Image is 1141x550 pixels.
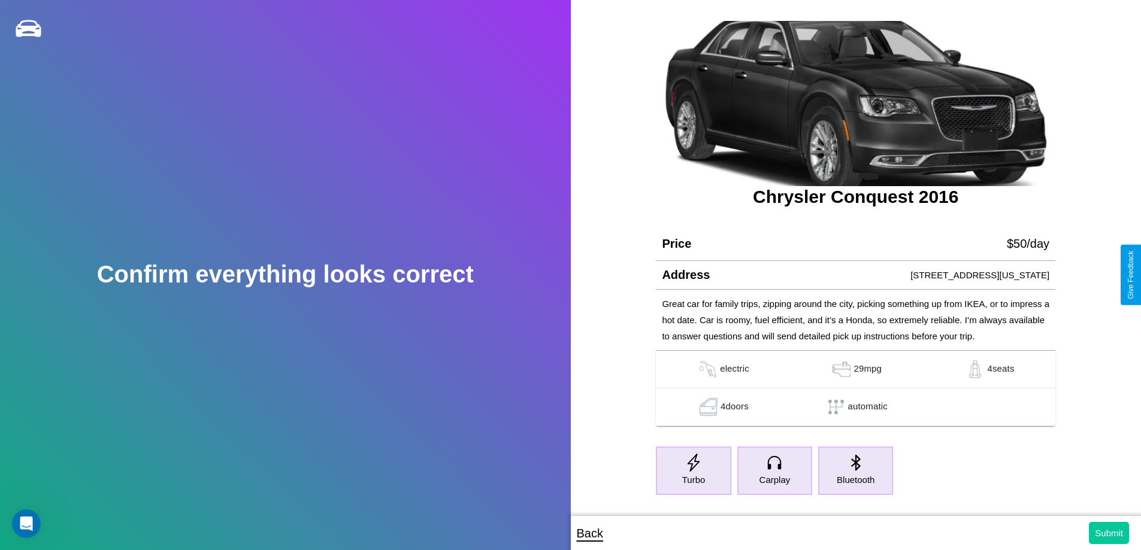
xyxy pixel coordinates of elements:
[12,509,41,538] iframe: Intercom live chat
[1089,522,1129,544] button: Submit
[662,237,691,251] h4: Price
[697,398,721,416] img: gas
[682,472,706,488] p: Turbo
[1007,233,1049,254] p: $ 50 /day
[720,360,749,378] p: electric
[656,187,1055,207] h3: Chrysler Conquest 2016
[830,360,854,378] img: gas
[963,360,987,378] img: gas
[721,398,749,416] p: 4 doors
[97,261,474,288] h2: Confirm everything looks correct
[1127,251,1135,299] div: Give Feedback
[854,360,882,378] p: 29 mpg
[662,296,1049,344] p: Great car for family trips, zipping around the city, picking something up from IKEA, or to impres...
[848,398,888,416] p: automatic
[837,472,874,488] p: Bluetooth
[987,360,1014,378] p: 4 seats
[656,351,1055,426] table: simple table
[577,522,603,544] p: Back
[910,267,1049,283] p: [STREET_ADDRESS][US_STATE]
[662,268,710,282] h4: Address
[759,472,791,488] p: Carplay
[696,360,720,378] img: gas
